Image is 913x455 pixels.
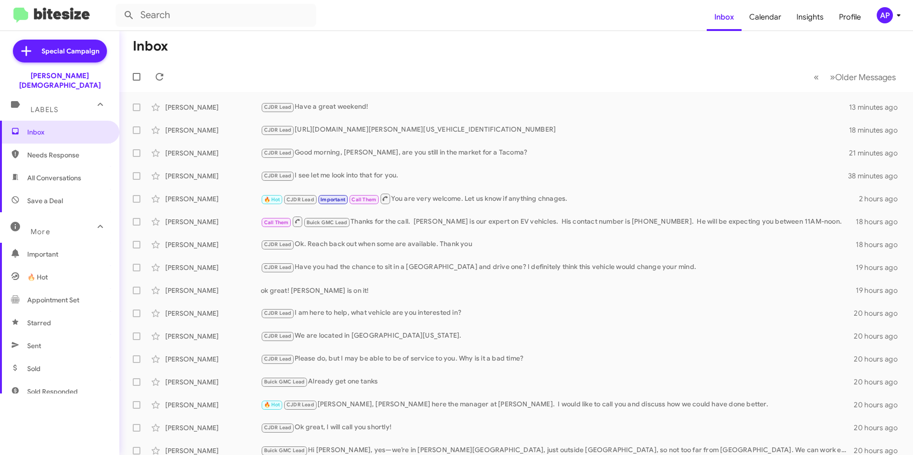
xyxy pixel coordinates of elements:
[849,148,905,158] div: 21 minutes ago
[165,240,261,249] div: [PERSON_NAME]
[854,423,905,433] div: 20 hours ago
[261,353,854,364] div: Please do, but I may be able to be of service to you. Why is it a bad time?
[261,124,849,135] div: [URL][DOMAIN_NAME][PERSON_NAME][US_VEHICLE_IDENTIFICATION_NUMBER]
[742,3,789,31] a: Calendar
[31,227,50,236] span: More
[27,249,108,259] span: Important
[854,331,905,341] div: 20 hours ago
[856,240,905,249] div: 18 hours ago
[264,150,292,156] span: CJDR Lead
[264,173,292,179] span: CJDR Lead
[27,318,51,328] span: Starred
[165,354,261,364] div: [PERSON_NAME]
[264,127,292,133] span: CJDR Lead
[13,40,107,62] a: Special Campaign
[264,241,292,248] span: CJDR Lead
[27,295,79,305] span: Appointment Set
[261,147,849,158] div: Good morning, [PERSON_NAME], are you still in the market for a Tacoma?
[27,341,41,351] span: Sent
[165,103,261,112] div: [PERSON_NAME]
[264,196,280,203] span: 🔥 Hot
[856,217,905,227] div: 18 hours ago
[264,447,305,454] span: Buick GMC Lead
[27,272,48,282] span: 🔥 Hot
[856,286,905,295] div: 19 hours ago
[261,308,854,319] div: I am here to help, what vehicle are you interested in?
[808,67,825,87] button: Previous
[849,125,905,135] div: 18 minutes ago
[859,194,905,204] div: 2 hours ago
[261,170,848,181] div: I see let me look into that for you.
[261,331,854,341] div: We are located in [GEOGRAPHIC_DATA][US_STATE].
[261,239,856,250] div: Ok. Reach back out when some are available. Thank you
[27,387,78,396] span: Sold Responded
[264,379,305,385] span: Buick GMC Lead
[264,310,292,316] span: CJDR Lead
[165,263,261,272] div: [PERSON_NAME]
[165,171,261,181] div: [PERSON_NAME]
[854,309,905,318] div: 20 hours ago
[261,399,854,410] div: [PERSON_NAME], [PERSON_NAME] here the manager at [PERSON_NAME]. I would like to call you and disc...
[261,376,854,387] div: Already get one tanks
[264,264,292,270] span: CJDR Lead
[287,196,314,203] span: CJDR Lead
[789,3,831,31] a: Insights
[261,216,856,227] div: Thanks for the call. [PERSON_NAME] is our expert on EV vehicles. His contact number is [PHONE_NUM...
[264,356,292,362] span: CJDR Lead
[31,105,58,114] span: Labels
[261,262,856,273] div: Have you had the chance to sit in a [GEOGRAPHIC_DATA] and drive one? I definitely think this vehi...
[261,193,859,205] div: You are very welcome. Let us know if anything chnages.
[707,3,742,31] a: Inbox
[165,217,261,227] div: [PERSON_NAME]
[869,7,902,23] button: AP
[165,377,261,387] div: [PERSON_NAME]
[877,7,893,23] div: AP
[320,196,345,203] span: Important
[351,196,376,203] span: Call Them
[27,173,81,183] span: All Conversations
[116,4,316,27] input: Search
[307,219,348,226] span: Buick GMC Lead
[849,103,905,112] div: 13 minutes ago
[814,71,819,83] span: «
[261,422,854,433] div: Ok great, I will call you shortly!
[854,400,905,410] div: 20 hours ago
[165,423,261,433] div: [PERSON_NAME]
[831,3,869,31] a: Profile
[854,354,905,364] div: 20 hours ago
[165,309,261,318] div: [PERSON_NAME]
[835,72,896,83] span: Older Messages
[27,150,108,160] span: Needs Response
[264,219,289,226] span: Call Them
[830,71,835,83] span: »
[261,286,856,295] div: ok great! [PERSON_NAME] is on it!
[848,171,905,181] div: 38 minutes ago
[824,67,902,87] button: Next
[165,125,261,135] div: [PERSON_NAME]
[264,402,280,408] span: 🔥 Hot
[264,104,292,110] span: CJDR Lead
[264,333,292,339] span: CJDR Lead
[27,364,41,373] span: Sold
[854,377,905,387] div: 20 hours ago
[264,424,292,431] span: CJDR Lead
[42,46,99,56] span: Special Campaign
[165,194,261,204] div: [PERSON_NAME]
[27,196,63,206] span: Save a Deal
[165,286,261,295] div: [PERSON_NAME]
[261,102,849,113] div: Have a great weekend!
[287,402,314,408] span: CJDR Lead
[165,400,261,410] div: [PERSON_NAME]
[808,67,902,87] nav: Page navigation example
[165,148,261,158] div: [PERSON_NAME]
[133,39,168,54] h1: Inbox
[165,331,261,341] div: [PERSON_NAME]
[856,263,905,272] div: 19 hours ago
[27,127,108,137] span: Inbox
